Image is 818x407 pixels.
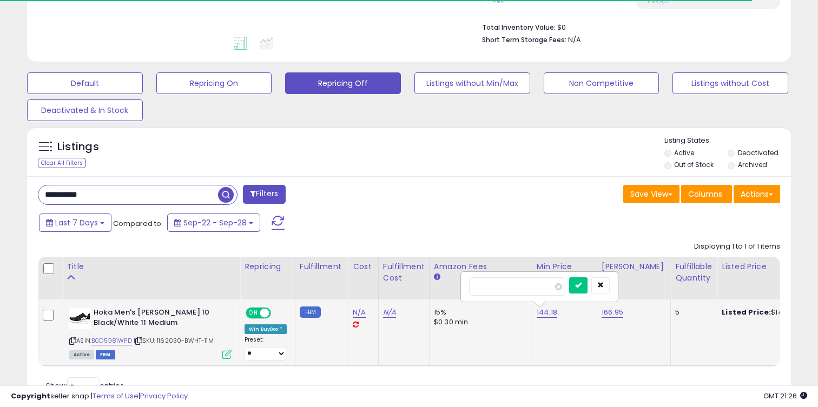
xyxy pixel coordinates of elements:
[140,391,188,401] a: Privacy Policy
[434,272,440,282] small: Amazon Fees.
[245,324,287,334] div: Win BuyBox *
[434,261,527,272] div: Amazon Fees
[69,350,94,359] span: All listings currently available for purchase on Amazon
[694,242,780,252] div: Displaying 1 to 1 of 1 items
[482,20,772,33] li: $0
[113,218,163,229] span: Compared to:
[672,72,788,94] button: Listings without Cost
[482,23,556,32] b: Total Inventory Value:
[763,391,807,401] span: 2025-10-6 21:26 GMT
[69,308,232,358] div: ASIN:
[27,99,143,121] button: Deactivated & In Stock
[664,136,791,146] p: Listing States:
[434,317,524,327] div: $0.30 min
[285,72,401,94] button: Repricing Off
[167,213,260,232] button: Sep-22 - Sep-28
[269,309,287,318] span: OFF
[383,261,425,284] div: Fulfillment Cost
[245,261,291,272] div: Repricing
[39,213,111,232] button: Last 7 Days
[91,336,132,345] a: B0D5G81WPD
[245,336,287,361] div: Preset:
[156,72,272,94] button: Repricing On
[67,261,235,272] div: Title
[568,35,581,45] span: N/A
[353,261,374,272] div: Cost
[27,72,143,94] button: Default
[414,72,530,94] button: Listings without Min/Max
[96,350,115,359] span: FBM
[722,307,771,317] b: Listed Price:
[353,307,366,318] a: N/A
[247,309,260,318] span: ON
[675,261,713,284] div: Fulfillable Quantity
[134,336,214,345] span: | SKU: 1162030-BWHT-11M
[46,381,124,391] span: Show: entries
[681,185,732,203] button: Columns
[738,148,779,157] label: Deactivated
[300,261,344,272] div: Fulfillment
[57,139,99,155] h5: Listings
[688,189,722,199] span: Columns
[383,307,396,318] a: N/A
[11,391,50,401] strong: Copyright
[482,35,566,44] b: Short Term Storage Fees:
[675,308,709,317] div: 5
[602,261,666,272] div: [PERSON_NAME]
[602,307,623,318] a: 166.95
[38,158,86,168] div: Clear All Filters
[69,308,91,329] img: 31jOXZvQZwL._SL40_.jpg
[243,185,285,204] button: Filters
[537,307,557,318] a: 144.18
[734,185,780,203] button: Actions
[722,308,812,317] div: $144.18
[674,148,694,157] label: Active
[11,391,188,402] div: seller snap | |
[300,306,321,318] small: FBM
[537,261,592,272] div: Min Price
[544,72,659,94] button: Non Competitive
[722,261,815,272] div: Listed Price
[623,185,680,203] button: Save View
[738,160,767,169] label: Archived
[183,217,247,228] span: Sep-22 - Sep-28
[93,391,138,401] a: Terms of Use
[55,217,98,228] span: Last 7 Days
[434,308,524,317] div: 15%
[94,308,225,330] b: Hoka Men's [PERSON_NAME] 10 Black/White 11 Medium
[674,160,714,169] label: Out of Stock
